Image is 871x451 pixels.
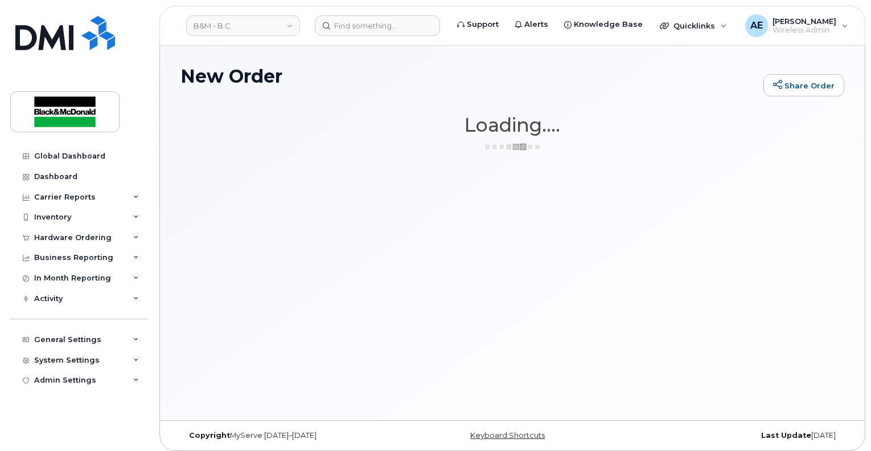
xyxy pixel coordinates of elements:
[623,431,844,440] div: [DATE]
[180,115,844,135] h1: Loading....
[189,431,230,440] strong: Copyright
[180,431,402,440] div: MyServe [DATE]–[DATE]
[470,431,545,440] a: Keyboard Shortcuts
[180,66,758,86] h1: New Order
[761,431,811,440] strong: Last Update
[763,74,844,97] a: Share Order
[484,143,541,151] img: ajax-loader-3a6953c30dc77f0bf724df975f13086db4f4c1262e45940f03d1251963f1bf2e.gif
